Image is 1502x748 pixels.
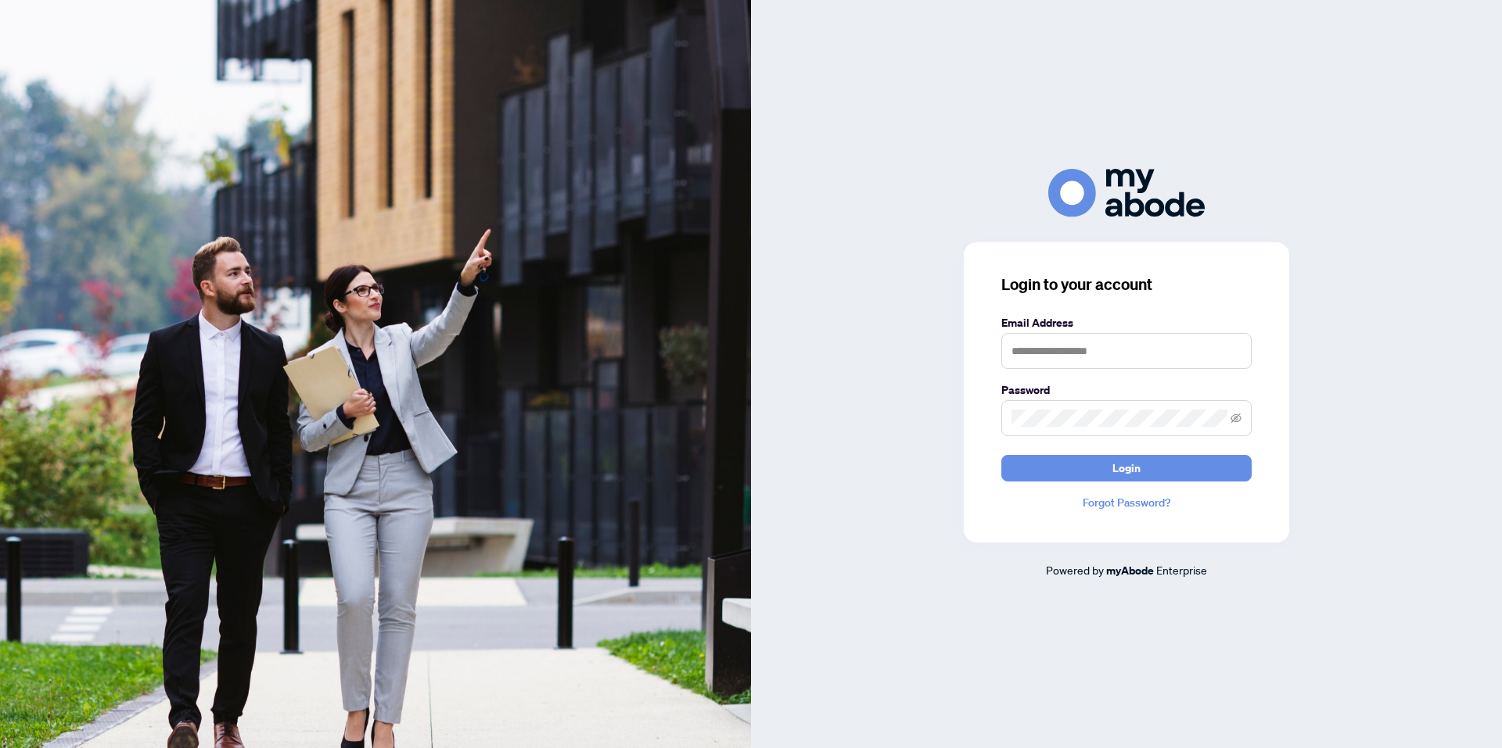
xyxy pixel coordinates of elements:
a: Forgot Password? [1001,494,1252,511]
a: myAbode [1106,562,1154,579]
label: Email Address [1001,314,1252,331]
span: Login [1112,456,1141,481]
img: ma-logo [1048,169,1205,217]
span: eye-invisible [1231,413,1241,424]
span: Enterprise [1156,563,1207,577]
label: Password [1001,381,1252,399]
span: Powered by [1046,563,1104,577]
button: Login [1001,455,1252,481]
h3: Login to your account [1001,274,1252,295]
